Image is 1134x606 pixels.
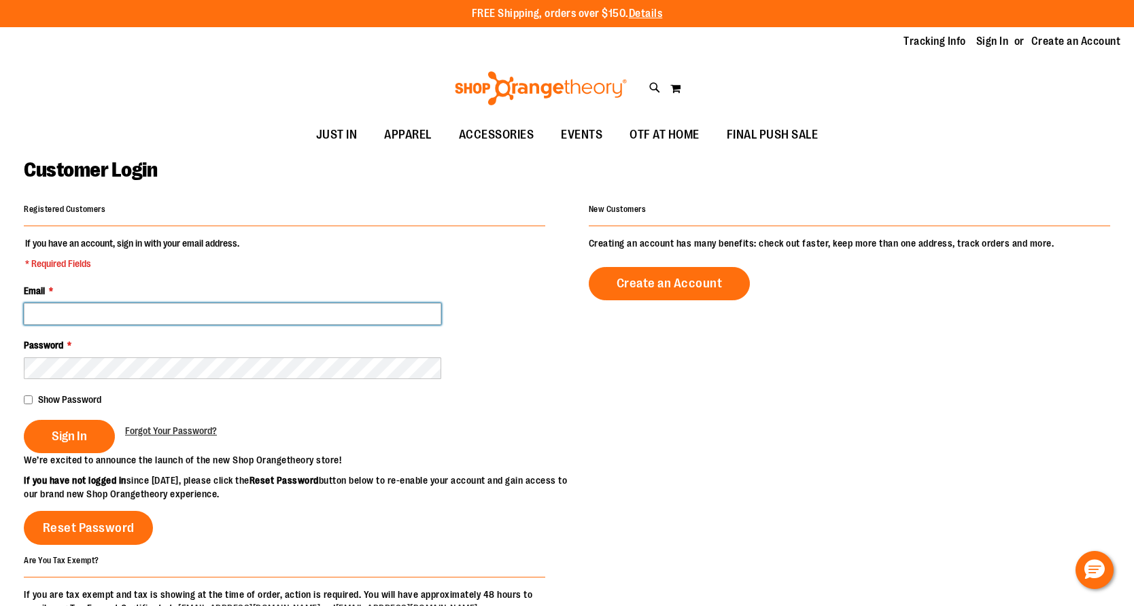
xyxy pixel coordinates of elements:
span: Forgot Your Password? [125,425,217,436]
a: Details [629,7,663,20]
span: FINAL PUSH SALE [727,120,819,150]
a: Sign In [976,34,1009,49]
a: ACCESSORIES [445,120,548,151]
strong: Reset Password [250,475,319,486]
img: Shop Orangetheory [453,71,629,105]
a: Create an Account [589,267,751,300]
span: OTF AT HOME [630,120,700,150]
p: We’re excited to announce the launch of the new Shop Orangetheory store! [24,453,567,467]
span: Create an Account [617,276,723,291]
span: JUST IN [316,120,358,150]
a: JUST IN [303,120,371,151]
p: since [DATE], please click the button below to re-enable your account and gain access to our bran... [24,474,567,501]
strong: Are You Tax Exempt? [24,555,99,565]
strong: Registered Customers [24,204,105,214]
button: Hello, have a question? Let’s chat. [1076,551,1114,589]
a: Create an Account [1031,34,1121,49]
legend: If you have an account, sign in with your email address. [24,236,241,270]
a: Forgot Your Password? [125,424,217,438]
a: OTF AT HOME [616,120,713,151]
a: FINAL PUSH SALE [713,120,832,151]
span: Password [24,340,63,351]
span: Reset Password [43,520,135,535]
span: APPAREL [384,120,432,150]
strong: New Customers [589,204,647,214]
button: Sign In [24,420,115,453]
p: Creating an account has many benefits: check out faster, keep more than one address, track orders... [589,236,1110,250]
span: Show Password [38,394,101,405]
a: Reset Password [24,511,153,545]
span: * Required Fields [25,257,239,270]
span: Customer Login [24,158,157,181]
a: EVENTS [547,120,616,151]
span: Sign In [52,429,87,444]
strong: If you have not logged in [24,475,126,486]
a: Tracking Info [904,34,966,49]
span: Email [24,285,45,296]
span: EVENTS [561,120,602,150]
a: APPAREL [371,120,445,151]
span: ACCESSORIES [459,120,534,150]
p: FREE Shipping, orders over $150. [472,6,663,22]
